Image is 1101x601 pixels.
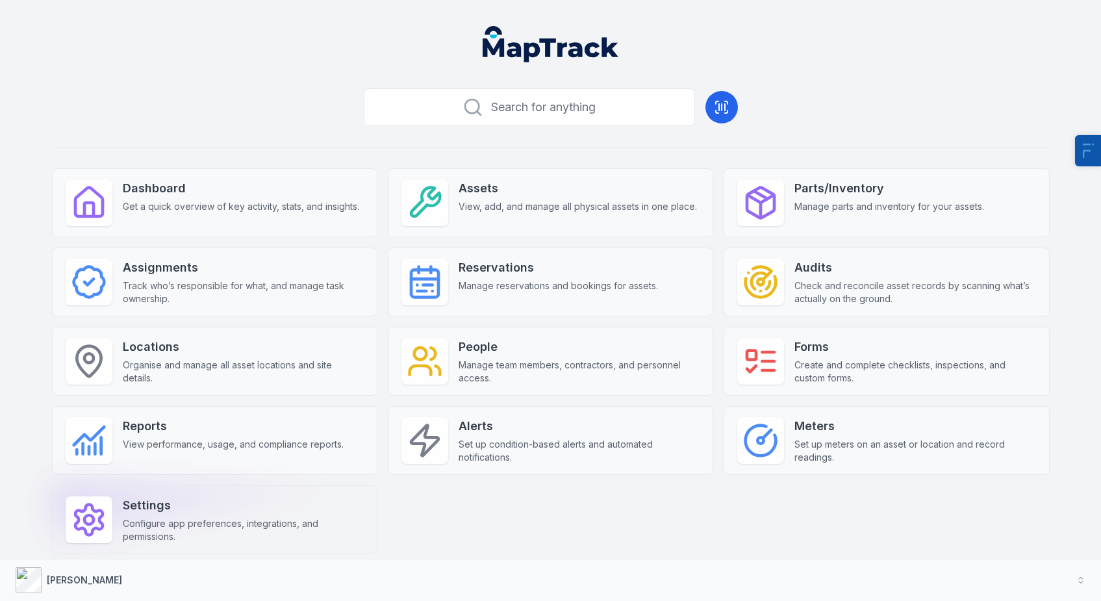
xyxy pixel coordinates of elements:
[794,200,984,213] span: Manage parts and inventory for your assets.
[459,200,697,213] span: View, add, and manage all physical assets in one place.
[388,168,713,237] a: AssetsView, add, and manage all physical assets in one place.
[123,338,364,356] strong: Locations
[794,259,1035,277] strong: Audits
[794,359,1035,385] span: Create and complete checklists, inspections, and custom forms.
[794,179,984,198] strong: Parts/Inventory
[52,168,377,237] a: DashboardGet a quick overview of key activity, stats, and insights.
[794,417,1035,435] strong: Meters
[459,259,658,277] strong: Reservations
[724,168,1049,237] a: Parts/InventoryManage parts and inventory for your assets.
[459,438,700,464] span: Set up condition-based alerts and automated notifications.
[52,327,377,396] a: LocationsOrganise and manage all asset locations and site details.
[123,417,344,435] strong: Reports
[491,98,596,116] span: Search for anything
[794,438,1035,464] span: Set up meters on an asset or location and record readings.
[459,359,700,385] span: Manage team members, contractors, and personnel access.
[123,438,344,451] span: View performance, usage, and compliance reports.
[388,406,713,475] a: AlertsSet up condition-based alerts and automated notifications.
[52,406,377,475] a: ReportsView performance, usage, and compliance reports.
[364,88,695,126] button: Search for anything
[123,259,364,277] strong: Assignments
[724,327,1049,396] a: FormsCreate and complete checklists, inspections, and custom forms.
[459,179,697,198] strong: Assets
[724,406,1049,475] a: MetersSet up meters on an asset or location and record readings.
[388,248,713,316] a: ReservationsManage reservations and bookings for assets.
[459,279,658,292] span: Manage reservations and bookings for assets.
[724,248,1049,316] a: AuditsCheck and reconcile asset records by scanning what’s actually on the ground.
[794,338,1035,356] strong: Forms
[462,26,640,62] nav: Global
[123,359,364,385] span: Organise and manage all asset locations and site details.
[459,338,700,356] strong: People
[52,248,377,316] a: AssignmentsTrack who’s responsible for what, and manage task ownership.
[123,496,364,515] strong: Settings
[459,417,700,435] strong: Alerts
[123,200,359,213] span: Get a quick overview of key activity, stats, and insights.
[794,279,1035,305] span: Check and reconcile asset records by scanning what’s actually on the ground.
[123,279,364,305] span: Track who’s responsible for what, and manage task ownership.
[123,179,359,198] strong: Dashboard
[388,327,713,396] a: PeopleManage team members, contractors, and personnel access.
[47,574,122,585] strong: [PERSON_NAME]
[123,517,364,543] span: Configure app preferences, integrations, and permissions.
[52,485,377,554] a: SettingsConfigure app preferences, integrations, and permissions.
